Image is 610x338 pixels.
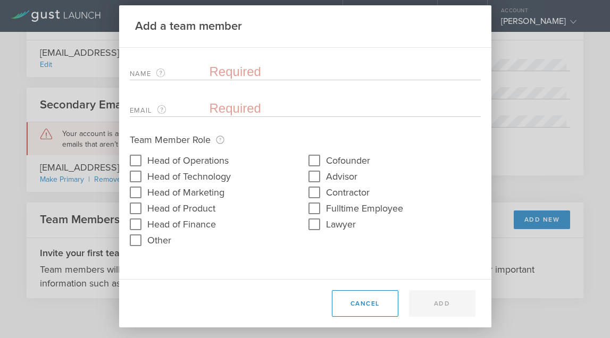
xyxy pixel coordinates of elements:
input: Required [210,64,481,80]
label: Lawyer [326,216,356,231]
input: Required [210,100,475,116]
label: Fulltime Employee [326,200,403,215]
button: Cancel [332,290,398,317]
label: Email [130,104,210,116]
label: Contractor [326,184,370,199]
label: Head of Finance [147,216,216,231]
label: Head of Product [147,200,215,215]
label: Advisor [326,168,357,183]
label: Name [130,67,210,80]
label: Other [147,232,171,247]
label: Head of Operations [147,152,229,167]
label: Cofounder [326,152,370,167]
label: Head of Marketing [147,184,224,199]
h2: Add a team member [135,19,242,34]
label: Head of Technology [147,168,231,183]
p: Team Member Role [130,132,481,147]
